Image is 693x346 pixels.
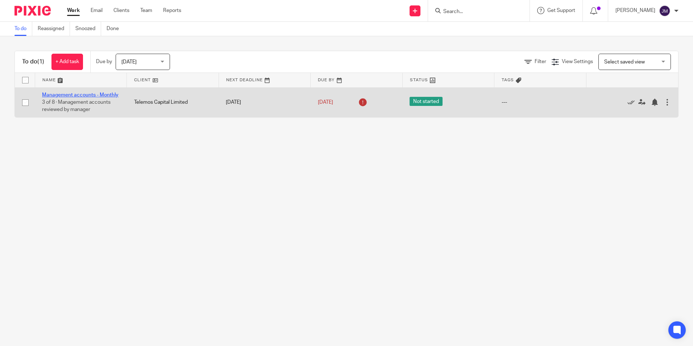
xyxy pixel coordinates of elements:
span: Not started [410,97,443,106]
p: Due by [96,58,112,65]
a: + Add task [51,54,83,70]
a: Reports [163,7,181,14]
span: Filter [535,59,546,64]
h1: To do [22,58,44,66]
span: [DATE] [318,100,333,105]
span: Get Support [547,8,575,13]
td: [DATE] [219,87,311,117]
p: [PERSON_NAME] [615,7,655,14]
a: To do [14,22,32,36]
a: Snoozed [75,22,101,36]
span: [DATE] [121,59,137,65]
img: svg%3E [659,5,671,17]
a: Clients [113,7,129,14]
span: 3 of 8 · Management accounts reviewed by manager [42,100,111,112]
a: Work [67,7,80,14]
a: Team [140,7,152,14]
input: Search [443,9,508,15]
a: Management accounts - Monthly [42,92,119,98]
span: View Settings [562,59,593,64]
a: Email [91,7,103,14]
img: Pixie [14,6,51,16]
span: (1) [37,59,44,65]
a: Done [107,22,124,36]
a: Mark as done [627,99,638,106]
span: Tags [502,78,514,82]
a: Reassigned [38,22,70,36]
td: Telemos Capital Limited [127,87,219,117]
span: Select saved view [604,59,645,65]
div: --- [502,99,579,106]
